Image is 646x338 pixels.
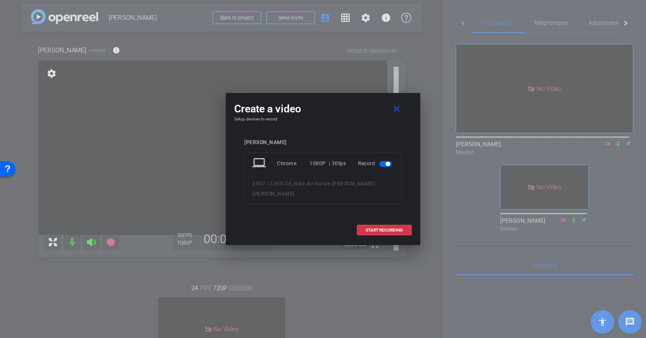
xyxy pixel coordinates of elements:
[357,225,412,235] button: START RECORDING
[330,181,332,187] span: -
[391,104,402,114] mat-icon: close
[252,181,330,187] span: 2507-11295-CS_Nike All Hands
[374,181,376,187] span: -
[252,156,268,171] mat-icon: laptop
[277,156,309,171] div: Chrome
[358,156,394,171] div: Record
[234,117,412,122] h4: Setup devices to record
[244,139,402,146] div: [PERSON_NAME]
[366,228,403,232] span: START RECORDING
[252,191,295,197] span: [PERSON_NAME]
[234,101,412,117] div: Create a video
[309,156,346,171] div: 1080P | 30fps
[332,181,375,187] span: [PERSON_NAME]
